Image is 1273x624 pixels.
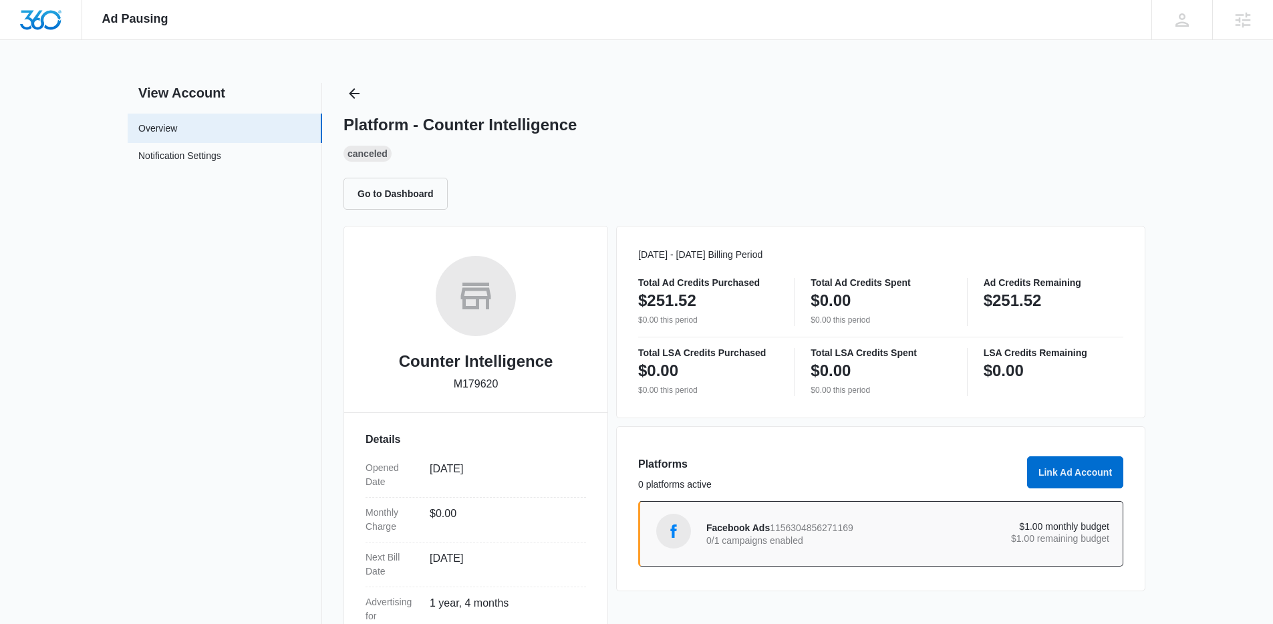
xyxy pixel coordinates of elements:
[366,461,419,489] dt: Opened Date
[638,360,678,381] p: $0.00
[811,314,950,326] p: $0.00 this period
[811,290,851,311] p: $0.00
[366,595,419,623] dt: Advertising for
[102,12,168,26] span: Ad Pausing
[908,534,1110,543] p: $1.00 remaining budget
[138,149,221,166] a: Notification Settings
[638,314,778,326] p: $0.00 this period
[399,349,553,373] h2: Counter Intelligence
[454,376,499,392] p: M179620
[811,384,950,396] p: $0.00 this period
[638,501,1123,567] a: Facebook AdsFacebook Ads11563048562711690/1 campaigns enabled$1.00 monthly budget$1.00 remaining ...
[638,384,778,396] p: $0.00 this period
[343,188,456,199] a: Go to Dashboard
[664,521,684,541] img: Facebook Ads
[343,115,577,135] h1: Platform - Counter Intelligence
[430,461,575,489] dd: [DATE]
[1027,456,1123,488] button: Link Ad Account
[638,278,778,287] p: Total Ad Credits Purchased
[811,278,950,287] p: Total Ad Credits Spent
[343,178,448,210] button: Go to Dashboard
[430,506,575,534] dd: $0.00
[984,360,1024,381] p: $0.00
[706,536,908,545] p: 0/1 campaigns enabled
[984,278,1123,287] p: Ad Credits Remaining
[706,522,770,533] span: Facebook Ads
[366,498,586,542] div: Monthly Charge$0.00
[430,595,575,623] dd: 1 year, 4 months
[811,360,851,381] p: $0.00
[638,290,696,311] p: $251.52
[366,551,419,579] dt: Next Bill Date
[984,290,1042,311] p: $251.52
[366,432,586,448] h3: Details
[366,453,586,498] div: Opened Date[DATE]
[343,83,365,104] button: Back
[638,478,1019,492] p: 0 platforms active
[811,348,950,357] p: Total LSA Credits Spent
[128,83,322,103] h2: View Account
[908,522,1110,531] p: $1.00 monthly budget
[638,456,1019,472] h3: Platforms
[430,551,575,579] dd: [DATE]
[343,146,392,162] div: Canceled
[138,122,177,136] a: Overview
[984,348,1123,357] p: LSA Credits Remaining
[638,348,778,357] p: Total LSA Credits Purchased
[366,506,419,534] dt: Monthly Charge
[770,522,853,533] span: 1156304856271169
[366,542,586,587] div: Next Bill Date[DATE]
[638,248,1123,262] p: [DATE] - [DATE] Billing Period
